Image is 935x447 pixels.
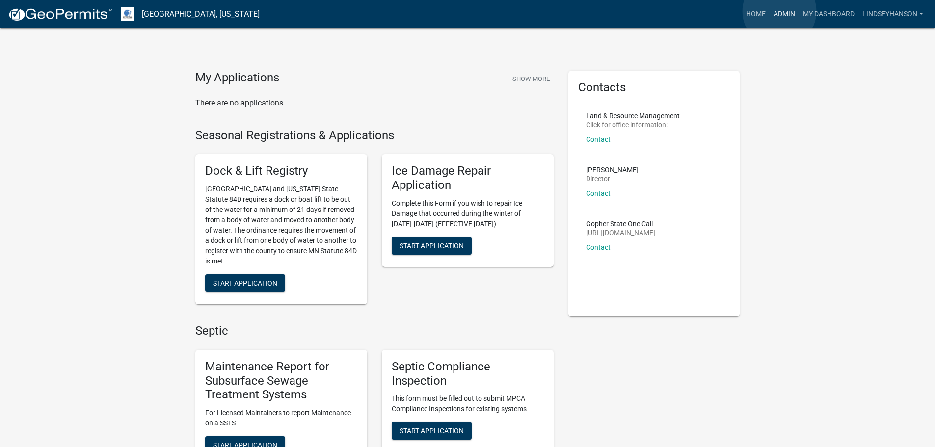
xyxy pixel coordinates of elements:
h5: Maintenance Report for Subsurface Sewage Treatment Systems [205,360,357,402]
p: Gopher State One Call [586,220,655,227]
p: [URL][DOMAIN_NAME] [586,229,655,236]
button: Show More [508,71,554,87]
a: Contact [586,243,611,251]
p: Director [586,175,639,182]
h5: Ice Damage Repair Application [392,164,544,192]
h4: Septic [195,324,554,338]
p: For Licensed Maintainers to report Maintenance on a SSTS [205,408,357,428]
a: Lindseyhanson [858,5,927,24]
a: Admin [770,5,799,24]
button: Start Application [205,274,285,292]
a: My Dashboard [799,5,858,24]
span: Start Application [400,241,464,249]
h5: Septic Compliance Inspection [392,360,544,388]
a: [GEOGRAPHIC_DATA], [US_STATE] [142,6,260,23]
h4: My Applications [195,71,279,85]
button: Start Application [392,422,472,440]
a: Contact [586,189,611,197]
a: Contact [586,135,611,143]
h5: Dock & Lift Registry [205,164,357,178]
h4: Seasonal Registrations & Applications [195,129,554,143]
p: There are no applications [195,97,554,109]
p: Land & Resource Management [586,112,680,119]
button: Start Application [392,237,472,255]
p: [PERSON_NAME] [586,166,639,173]
p: This form must be filled out to submit MPCA Compliance Inspections for existing systems [392,394,544,414]
p: Complete this Form if you wish to repair Ice Damage that occurred during the winter of [DATE]-[DA... [392,198,544,229]
p: [GEOGRAPHIC_DATA] and [US_STATE] State Statute 84D requires a dock or boat lift to be out of the ... [205,184,357,266]
span: Start Application [400,427,464,435]
img: Otter Tail County, Minnesota [121,7,134,21]
h5: Contacts [578,80,730,95]
a: Home [742,5,770,24]
p: Click for office information: [586,121,680,128]
span: Start Application [213,279,277,287]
